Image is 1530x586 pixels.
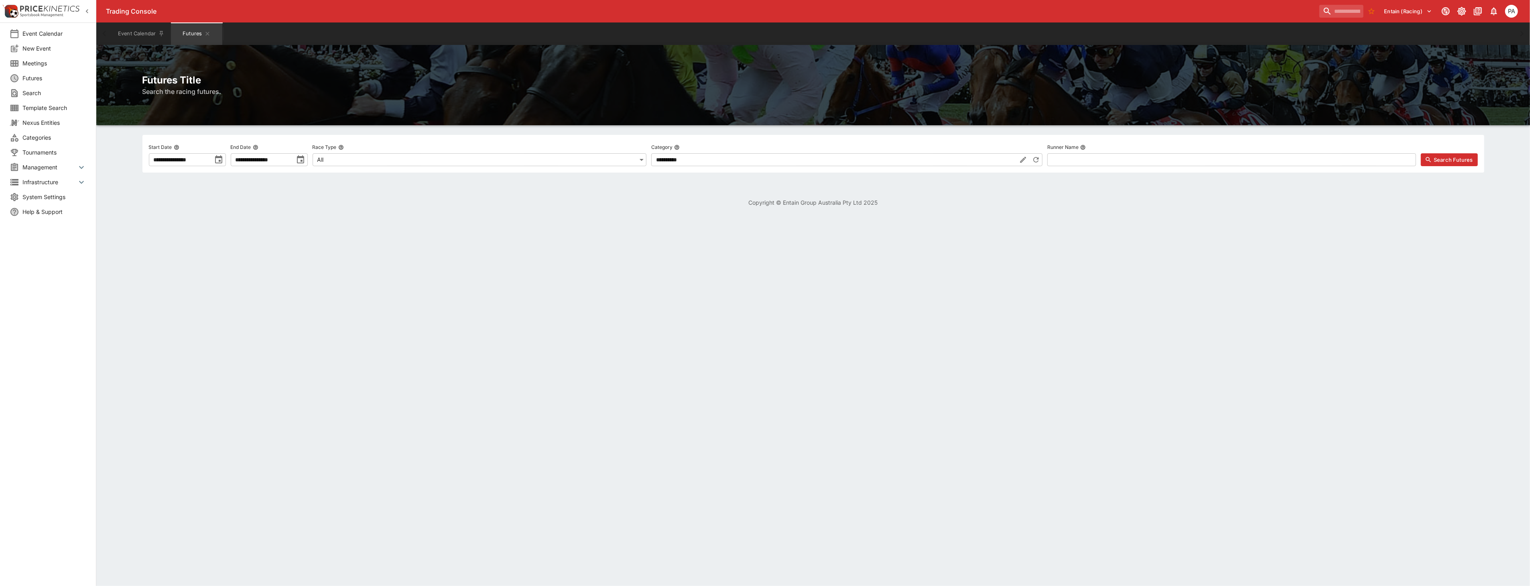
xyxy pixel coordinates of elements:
span: Infrastructure [22,178,77,186]
span: Futures [22,74,86,82]
button: Documentation [1471,4,1485,18]
button: Event Calendar [113,22,169,45]
span: Tournaments [22,148,86,157]
button: End Date [253,144,258,150]
button: Category [674,144,680,150]
p: Start Date [149,144,172,151]
div: Peter Addley [1505,5,1518,18]
div: All [313,153,647,166]
button: Reset Category to All Racing [1030,153,1042,166]
span: System Settings [22,193,86,201]
button: toggle date time picker [293,153,308,167]
input: search [1319,5,1363,18]
h6: Search the racing futures. [142,87,1484,96]
h2: Futures Title [142,74,1484,86]
p: Category [651,144,673,151]
p: Runner Name [1047,144,1079,151]
p: Race Type [313,144,337,151]
button: toggle date time picker [211,153,226,167]
button: Start Date [174,144,179,150]
span: Template Search [22,104,86,112]
button: Peter Addley [1503,2,1520,20]
button: No Bookmarks [1365,5,1378,18]
img: Sportsbook Management [20,13,63,17]
button: Race Type [338,144,344,150]
p: Copyright © Entain Group Australia Pty Ltd 2025 [96,198,1530,207]
button: Notifications [1487,4,1501,18]
button: Runner Name [1080,144,1086,150]
button: Futures [171,22,222,45]
span: Event Calendar [22,29,86,38]
button: Edit Category [1017,153,1030,166]
img: PriceKinetics Logo [2,3,18,19]
button: Select Tenant [1380,5,1437,18]
span: Management [22,163,77,171]
div: Trading Console [106,7,1316,16]
span: New Event [22,44,86,53]
button: Search Futures [1421,153,1477,166]
button: Toggle light/dark mode [1455,4,1469,18]
span: Search Futures [1434,156,1473,164]
span: Nexus Entities [22,118,86,127]
span: Categories [22,133,86,142]
p: End Date [231,144,251,151]
button: Connected to PK [1439,4,1453,18]
span: Search [22,89,86,97]
span: Help & Support [22,208,86,216]
img: PriceKinetics [20,6,79,12]
span: Meetings [22,59,86,67]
